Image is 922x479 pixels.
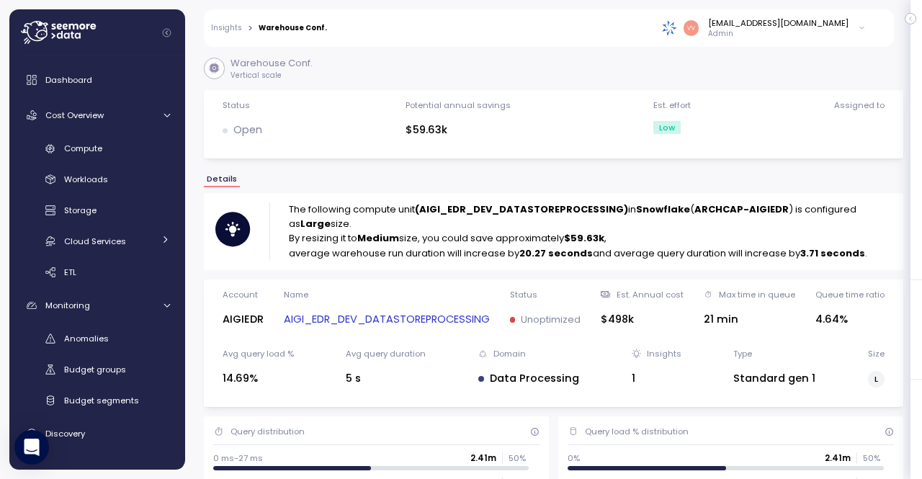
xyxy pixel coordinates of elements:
[64,174,108,185] span: Workloads
[15,327,179,351] a: Anomalies
[230,71,313,81] p: Vertical scale
[15,229,179,253] a: Cloud Services
[874,372,878,387] span: L
[289,246,892,261] p: average warehouse run duration will increase by and average query duration will increase by .
[564,231,604,245] strong: $59.63k
[64,395,139,406] span: Budget segments
[406,122,511,138] div: $59.63k
[15,199,179,223] a: Storage
[223,348,294,359] div: Avg query load %
[585,426,689,437] div: Query load % distribution
[15,101,179,130] a: Cost Overview
[346,370,426,387] div: 5 s
[15,260,179,284] a: ETL
[601,311,683,328] div: $498k
[733,370,815,387] div: Standard gen 1
[233,122,262,138] p: Open
[636,202,690,216] strong: Snowflake
[733,348,752,359] div: Type
[15,137,179,161] a: Compute
[248,24,253,33] div: >
[510,289,537,300] div: Status
[64,364,126,375] span: Budget groups
[653,99,691,111] div: Est. effort
[64,333,109,344] span: Anomalies
[868,348,885,359] div: Size
[45,428,85,439] span: Discovery
[259,24,327,32] div: Warehouse Conf.
[704,311,795,328] div: 21 min
[15,419,179,448] a: Discovery
[64,267,76,278] span: ETL
[64,143,102,154] span: Compute
[64,205,97,216] span: Storage
[684,20,699,35] img: 46f7259ee843653f49e58c8eef8347fd
[45,300,90,311] span: Monitoring
[708,29,849,39] p: Admin
[470,452,496,464] p: 2.41m
[617,289,684,300] div: Est. Annual cost
[230,426,305,437] div: Query distribution
[647,348,681,359] div: Insights
[800,246,865,260] strong: 3.71 seconds
[834,99,885,111] div: Assigned to
[284,311,490,328] a: AIGI_EDR_DEV_DATASTOREPROCESSING
[815,289,885,300] div: Queue time ratio
[15,358,179,382] a: Budget groups
[519,246,593,260] strong: 20.27 seconds
[15,66,179,94] a: Dashboard
[568,452,580,464] p: 0%
[289,231,892,246] p: By resizing it to size, you could save approximately ,
[815,311,885,328] div: 4.64%
[825,452,851,464] p: 2.41m
[223,311,264,328] div: AIGIEDR
[15,388,179,412] a: Budget segments
[14,430,49,465] div: Open Intercom Messenger
[284,289,308,300] div: Name
[493,348,526,359] div: Domain
[509,452,529,464] p: 50 %
[223,289,258,300] div: Account
[45,109,104,121] span: Cost Overview
[158,27,176,38] button: Collapse navigation
[632,370,681,387] div: 1
[213,452,263,464] p: 0 ms-27 ms
[357,231,399,245] strong: Medium
[708,17,849,29] div: [EMAIL_ADDRESS][DOMAIN_NAME]
[211,24,242,32] a: Insights
[521,313,581,327] p: Unoptimized
[223,370,294,387] div: 14.69%
[719,289,795,300] div: Max time in queue
[406,99,511,111] div: Potential annual savings
[289,202,892,231] p: The following compute unit in ( ) is configured as size.
[223,99,250,111] div: Status
[230,56,313,71] p: Warehouse Conf.
[45,74,92,86] span: Dashboard
[662,20,677,35] img: 68790ce639d2d68da1992664.PNG
[300,217,331,230] strong: Large
[415,202,628,216] strong: (AIGI_EDR_DEV_DATASTOREPROCESSING)
[863,452,883,464] p: 50 %
[653,121,681,134] div: Low
[64,236,126,247] span: Cloud Services
[15,291,179,320] a: Monitoring
[478,370,579,387] div: Data Processing
[694,202,789,216] strong: ARCHCAP-AIGIEDR
[346,348,426,359] div: Avg query duration
[207,175,237,183] span: Details
[15,168,179,192] a: Workloads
